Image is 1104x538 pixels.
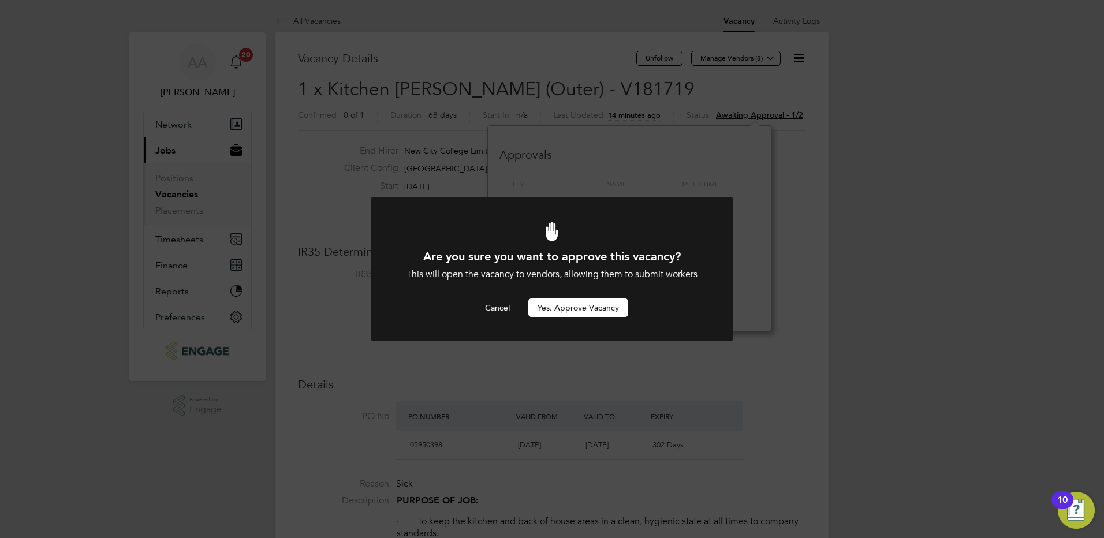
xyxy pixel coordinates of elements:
button: Cancel [476,298,519,317]
span: This will open the vacancy to vendors, allowing them to submit workers [406,268,698,280]
button: Open Resource Center, 10 new notifications [1058,492,1095,529]
button: Yes, Approve Vacancy [528,298,628,317]
h1: Are you sure you want to approve this vacancy? [402,249,702,264]
div: 10 [1057,500,1068,515]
